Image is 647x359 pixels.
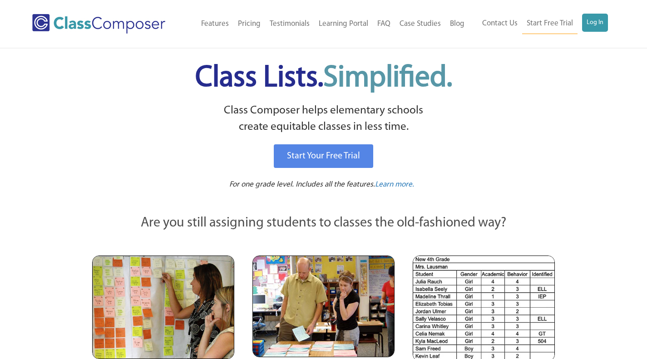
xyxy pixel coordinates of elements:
[373,14,395,34] a: FAQ
[274,144,373,168] a: Start Your Free Trial
[395,14,445,34] a: Case Studies
[323,64,452,93] span: Simplified.
[375,181,414,188] span: Learn more.
[375,179,414,191] a: Learn more.
[233,14,265,34] a: Pricing
[445,14,469,34] a: Blog
[229,181,375,188] span: For one grade level. Includes all the features.
[478,14,522,34] a: Contact Us
[522,14,578,34] a: Start Free Trial
[92,213,555,233] p: Are you still assigning students to classes the old-fashioned way?
[469,14,608,34] nav: Header Menu
[287,152,360,161] span: Start Your Free Trial
[265,14,314,34] a: Testimonials
[91,103,557,136] p: Class Composer helps elementary schools create equitable classes in less time.
[32,14,165,34] img: Class Composer
[314,14,373,34] a: Learning Portal
[195,64,452,93] span: Class Lists.
[582,14,608,32] a: Log In
[92,256,234,359] img: Teachers Looking at Sticky Notes
[197,14,233,34] a: Features
[185,14,469,34] nav: Header Menu
[252,256,395,357] img: Blue and Pink Paper Cards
